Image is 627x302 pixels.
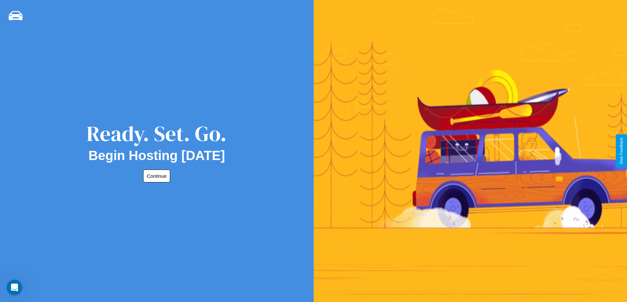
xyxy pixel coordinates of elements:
iframe: Intercom live chat [7,280,22,295]
div: Ready. Set. Go. [87,119,227,148]
div: Give Feedback [619,138,624,164]
h2: Begin Hosting [DATE] [89,148,225,163]
button: Continue [143,170,170,182]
